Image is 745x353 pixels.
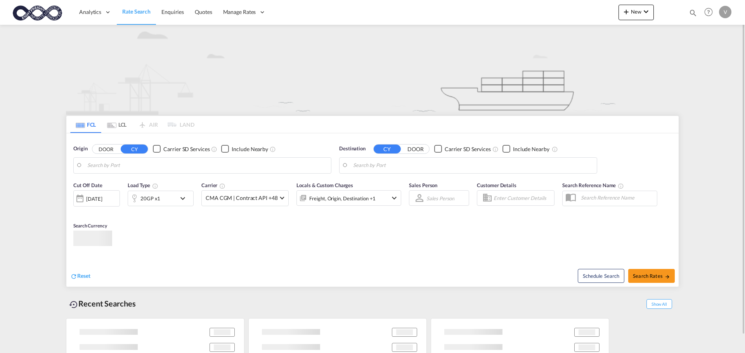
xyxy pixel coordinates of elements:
span: Reset [77,272,90,279]
input: Search by Port [353,160,593,171]
div: V [719,6,731,18]
span: Rate Search [122,8,151,15]
md-tab-item: LCL [101,116,132,133]
span: Enquiries [161,9,184,15]
img: new-FCL.png [66,25,679,115]
span: Customer Details [477,182,516,188]
md-checkbox: Checkbox No Ink [221,145,268,153]
input: Search by Port [87,160,327,171]
button: Note: By default Schedule search will only considerorigin ports, destination ports and cut off da... [578,269,624,283]
div: [DATE] [73,190,120,207]
span: Search Rates [633,273,670,279]
div: Origin DOOR CY Checkbox No InkUnchecked: Search for CY (Container Yard) services for all selected... [66,133,679,287]
button: DOOR [92,145,120,153]
span: Search Reference Name [562,182,624,188]
button: CY [374,145,401,153]
md-icon: icon-refresh [70,273,77,280]
md-select: Sales Person [426,193,455,204]
md-icon: Unchecked: Search for CY (Container Yard) services for all selected carriers.Checked : Search for... [211,146,217,152]
md-tab-item: FCL [70,116,101,133]
md-icon: Unchecked: Ignores neighbouring ports when fetching rates.Checked : Includes neighbouring ports w... [270,146,276,152]
button: icon-plus 400-fgNewicon-chevron-down [619,5,654,20]
md-icon: icon-information-outline [152,183,158,189]
md-checkbox: Checkbox No Ink [153,145,210,153]
span: Show All [646,299,672,309]
md-icon: icon-arrow-right [665,274,670,279]
div: [DATE] [86,195,102,202]
div: 20GP x1 [140,193,160,204]
span: Destination [339,145,366,153]
div: Carrier SD Services [445,145,491,153]
div: icon-magnify [689,9,697,20]
span: Help [702,5,715,19]
span: Search Currency [73,223,107,229]
div: Recent Searches [66,295,139,312]
span: Load Type [128,182,158,188]
span: Analytics [79,8,101,16]
span: Locals & Custom Charges [296,182,353,188]
span: CMA CGM | Contract API +48 [206,194,277,202]
div: Carrier SD Services [163,145,210,153]
div: Freight Origin Destination Factory Stuffingicon-chevron-down [296,190,401,206]
div: icon-refreshReset [70,272,90,281]
button: DOOR [402,145,429,153]
span: Quotes [195,9,212,15]
md-pagination-wrapper: Use the left and right arrow keys to navigate between tabs [70,116,194,133]
span: Sales Person [409,182,437,188]
span: New [622,9,651,15]
input: Search Reference Name [577,192,657,203]
md-icon: The selected Trucker/Carrierwill be displayed in the rate results If the rates are from another f... [219,183,225,189]
span: Origin [73,145,87,153]
div: Freight Origin Destination Factory Stuffing [309,193,376,204]
md-icon: icon-chevron-down [641,7,651,16]
md-icon: icon-backup-restore [69,300,78,309]
span: Manage Rates [223,8,256,16]
md-icon: icon-plus 400-fg [622,7,631,16]
button: Search Ratesicon-arrow-right [628,269,675,283]
button: CY [121,145,148,153]
md-icon: icon-chevron-down [178,194,191,203]
span: Cut Off Date [73,182,102,188]
input: Enter Customer Details [494,192,552,204]
md-icon: Your search will be saved by the below given name [618,183,624,189]
md-icon: icon-chevron-down [390,193,399,203]
div: Include Nearby [513,145,549,153]
md-datepicker: Select [73,206,79,216]
md-icon: icon-magnify [689,9,697,17]
md-icon: Unchecked: Search for CY (Container Yard) services for all selected carriers.Checked : Search for... [492,146,499,152]
md-checkbox: Checkbox No Ink [502,145,549,153]
md-checkbox: Checkbox No Ink [434,145,491,153]
div: 20GP x1icon-chevron-down [128,191,194,206]
img: c818b980817911efbdc1a76df449e905.png [12,3,64,21]
div: Help [702,5,719,19]
span: Carrier [201,182,225,188]
div: Include Nearby [232,145,268,153]
md-icon: Unchecked: Ignores neighbouring ports when fetching rates.Checked : Includes neighbouring ports w... [552,146,558,152]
